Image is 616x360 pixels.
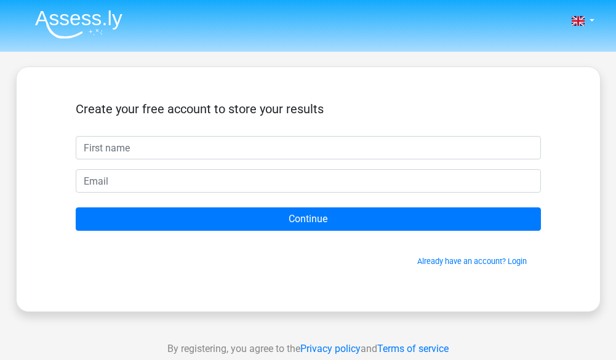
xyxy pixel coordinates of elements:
[76,169,541,193] input: Email
[417,257,527,266] a: Already have an account? Login
[76,207,541,231] input: Continue
[300,343,361,354] a: Privacy policy
[35,10,122,39] img: Assessly
[76,136,541,159] input: First name
[76,102,541,116] h5: Create your free account to store your results
[377,343,449,354] a: Terms of service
